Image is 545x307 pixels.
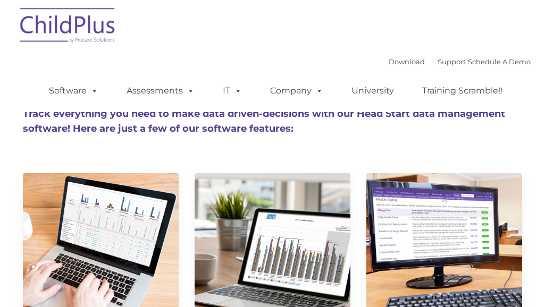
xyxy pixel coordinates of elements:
[212,80,253,101] a: IT
[389,57,425,66] a: Download
[341,80,405,101] a: University
[389,57,531,66] font: |
[412,80,513,101] a: Training Scramble!!
[468,57,531,66] a: Schedule A Demo
[259,80,334,101] a: Company
[15,1,121,54] img: ChildPlus by Procare Solutions
[438,57,466,66] a: Support
[116,80,205,101] a: Assessments
[38,80,109,101] a: Software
